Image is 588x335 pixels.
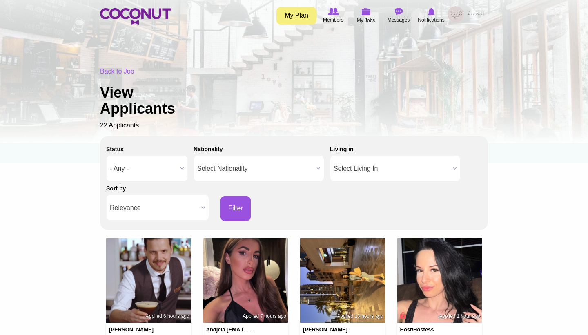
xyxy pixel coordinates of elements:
[399,311,406,319] span: Connect to Unlock the Profile
[397,238,482,323] img: Nina Kakhidze's picture
[394,8,403,15] img: Messages
[361,8,370,15] img: My Jobs
[300,238,385,323] img: Saida Selmane's picture
[464,6,488,22] a: العربية
[100,85,202,117] h1: View Applicants
[357,16,375,25] span: My Jobs
[110,156,177,182] span: - Any -
[220,196,251,221] button: Filter
[106,184,126,192] label: Sort by
[334,156,450,182] span: Select Living In
[330,145,354,153] label: Living in
[303,327,350,333] h4: [PERSON_NAME]
[350,6,382,25] a: My Jobs My Jobs
[197,156,313,182] span: Select Nationality
[206,327,254,333] h4: Andjela [EMAIL_ADDRESS][DOMAIN_NAME]
[317,6,350,25] a: Browse Members Members
[110,195,198,221] span: Relevance
[418,16,444,24] span: Notifications
[388,16,410,24] span: Messages
[323,16,343,24] span: Members
[203,238,288,323] img: Andjela nikolic1608@gmail.com's picture
[415,6,448,25] a: Notifications Notifications
[400,327,448,333] h4: Host/Hostess
[328,8,339,15] img: Browse Members
[100,8,171,25] img: Home
[100,67,488,130] div: 22 Applicants
[109,327,156,333] h4: [PERSON_NAME]
[382,6,415,25] a: Messages Messages
[194,145,223,153] label: Nationality
[106,145,124,153] label: Status
[100,68,134,75] a: Back to Job
[106,238,191,323] img: Leonardo Davi Coelho's picture
[428,8,435,15] img: Notifications
[276,7,316,25] a: My Plan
